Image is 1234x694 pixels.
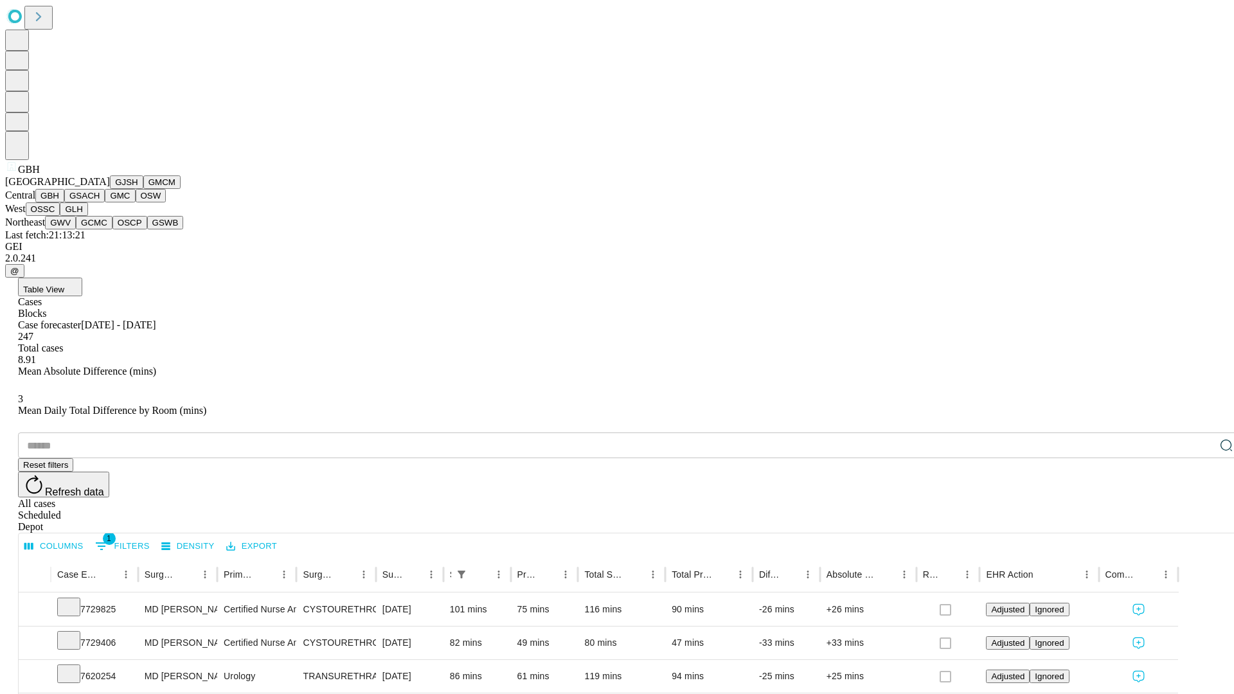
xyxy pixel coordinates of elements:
button: Table View [18,278,82,296]
div: Certified Nurse Anesthetist [224,593,290,626]
button: Sort [713,565,731,583]
div: Absolute Difference [827,569,876,580]
div: [DATE] [382,627,437,659]
div: [DATE] [382,593,437,626]
span: Reset filters [23,460,68,470]
button: Adjusted [986,670,1030,683]
div: 116 mins [584,593,659,626]
button: Menu [490,565,508,583]
button: Menu [1157,565,1175,583]
button: Sort [1139,565,1157,583]
div: Surgeon Name [145,569,177,580]
div: CYSTOURETHROSCOPY WITH FULGURATION LARGE BLADDER TUMOR [303,593,369,626]
button: Sort [99,565,117,583]
button: Expand [25,632,44,655]
div: Total Predicted Duration [672,569,712,580]
button: Sort [781,565,799,583]
span: Ignored [1035,672,1064,681]
span: GBH [18,164,40,175]
div: 119 mins [584,660,659,693]
div: Predicted In Room Duration [517,569,538,580]
button: Adjusted [986,636,1030,650]
button: Menu [557,565,575,583]
span: Case forecaster [18,319,81,330]
span: 8.91 [18,354,36,365]
div: 101 mins [450,593,505,626]
button: Menu [275,565,293,583]
div: EHR Action [986,569,1033,580]
button: Menu [196,565,214,583]
button: GCMC [76,216,112,229]
button: Sort [337,565,355,583]
div: MD [PERSON_NAME] [145,593,211,626]
span: Ignored [1035,638,1064,648]
button: Menu [422,565,440,583]
div: 86 mins [450,660,505,693]
div: 82 mins [450,627,505,659]
button: OSCP [112,216,147,229]
div: +25 mins [827,660,910,693]
span: [DATE] - [DATE] [81,319,156,330]
div: Comments [1105,569,1138,580]
div: 49 mins [517,627,572,659]
span: Adjusted [991,672,1024,681]
span: Adjusted [991,638,1024,648]
button: Export [223,537,280,556]
button: Expand [25,599,44,621]
div: 75 mins [517,593,572,626]
button: Ignored [1030,636,1069,650]
button: OSW [136,189,166,202]
div: Surgery Name [303,569,335,580]
button: Density [158,537,218,556]
span: 1 [103,532,116,545]
button: GSACH [64,189,105,202]
div: 7729406 [57,627,132,659]
div: Case Epic Id [57,569,98,580]
button: GBH [35,189,64,202]
span: Central [5,190,35,200]
button: Reset filters [18,458,73,472]
div: Urology [224,660,290,693]
button: @ [5,264,24,278]
button: Sort [178,565,196,583]
button: GMCM [143,175,181,189]
span: Ignored [1035,605,1064,614]
div: 2.0.241 [5,253,1229,264]
button: Show filters [452,565,470,583]
button: Ignored [1030,603,1069,616]
button: Menu [799,565,817,583]
span: Mean Daily Total Difference by Room (mins) [18,405,206,416]
button: OSSC [26,202,60,216]
button: Menu [355,565,373,583]
div: 7620254 [57,660,132,693]
button: GLH [60,202,87,216]
button: Sort [539,565,557,583]
span: Total cases [18,343,63,353]
button: Select columns [21,537,87,556]
button: Menu [1078,565,1096,583]
span: @ [10,266,19,276]
button: Menu [731,565,749,583]
div: MD [PERSON_NAME] [145,660,211,693]
button: Menu [644,565,662,583]
div: -26 mins [759,593,814,626]
div: 94 mins [672,660,746,693]
button: Menu [117,565,135,583]
span: 247 [18,331,33,342]
div: +26 mins [827,593,910,626]
div: Surgery Date [382,569,403,580]
div: 1 active filter [452,565,470,583]
div: Total Scheduled Duration [584,569,625,580]
div: Certified Nurse Anesthetist [224,627,290,659]
button: Sort [1035,565,1053,583]
button: GMC [105,189,135,202]
div: -33 mins [759,627,814,659]
span: 3 [18,393,23,404]
span: Last fetch: 21:13:21 [5,229,85,240]
button: Sort [877,565,895,583]
button: GSWB [147,216,184,229]
button: Sort [257,565,275,583]
button: Sort [472,565,490,583]
div: Scheduled In Room Duration [450,569,451,580]
span: West [5,203,26,214]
